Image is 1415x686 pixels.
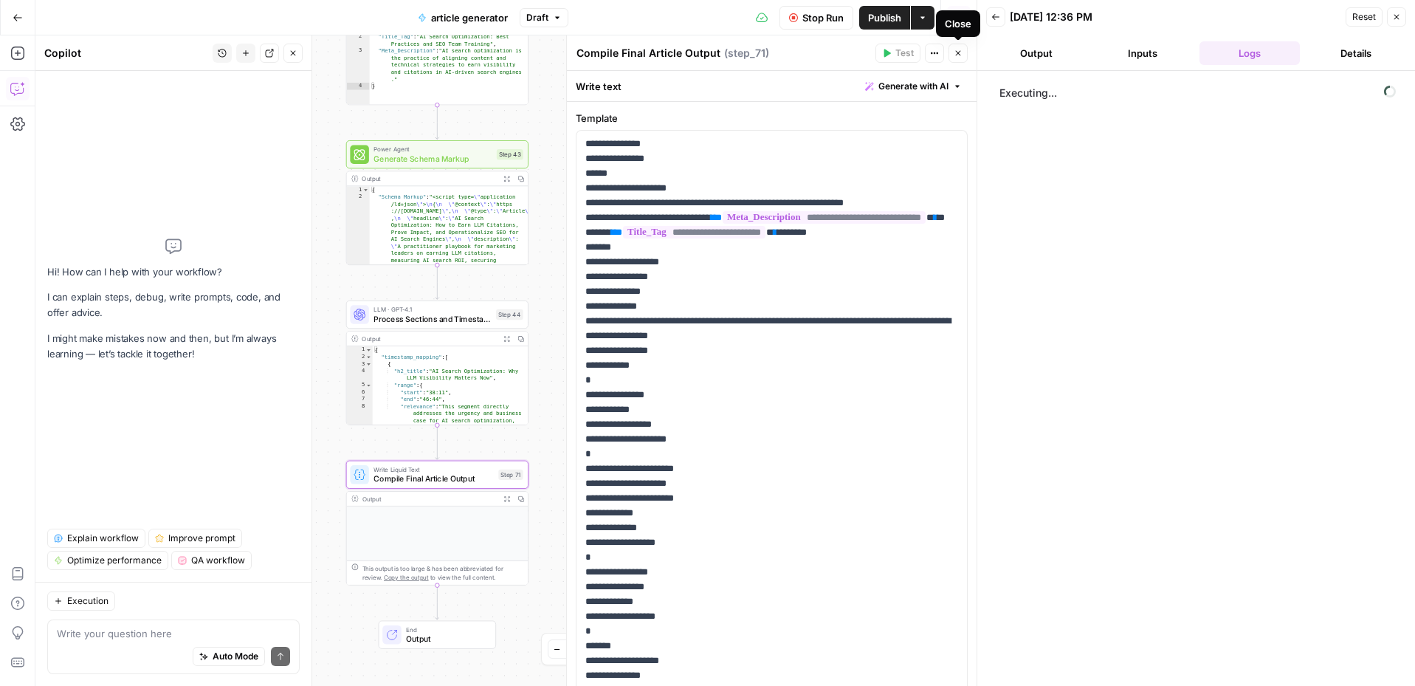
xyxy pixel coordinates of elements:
span: Copy the output [384,574,429,582]
span: Draft [526,11,548,24]
button: Test [875,44,920,63]
span: Toggle code folding, rows 1 through 3 [362,186,369,193]
div: EndOutput [346,620,529,648]
span: Compile Final Article Output [373,473,494,484]
span: Generate Schema Markup [373,153,492,165]
button: Generate with AI [859,77,968,96]
label: Template [576,111,968,126]
div: Close [945,16,971,31]
div: Copilot [44,46,208,61]
span: Execution [67,594,109,608]
span: Improve prompt [168,532,235,545]
div: 3 [347,47,370,83]
span: Executing... [995,81,1400,105]
button: Publish [859,6,910,30]
button: Details [1306,41,1406,65]
button: Output [986,41,1087,65]
div: 2 [347,33,370,47]
span: End [406,625,486,634]
div: Output [362,334,496,343]
div: 7 [347,396,373,403]
button: Execution [47,591,115,611]
p: I can explain steps, debug, write prompts, code, and offer advice. [47,289,300,320]
div: 3 [347,360,373,368]
span: Publish [868,10,901,25]
p: I might make mistakes now and then, but I’m always learning — let’s tackle it together! [47,331,300,362]
button: Draft [520,8,568,27]
button: Explain workflow [47,529,145,548]
div: Write Liquid TextCompile Final Article OutputStep 71OutputThis output is too large & has been abb... [346,461,529,586]
g: Edge from step_71 to end [435,586,439,620]
span: Explain workflow [67,532,139,545]
button: QA workflow [171,551,252,570]
button: Improve prompt [148,529,242,548]
span: article generator [431,10,508,25]
div: Power AgentGenerate Schema MarkupStep 43Output{ "Schema Markup":"<script type=\"application /ld+j... [346,140,529,265]
textarea: Compile Final Article Output [576,46,720,61]
g: Edge from step_43 to step_44 [435,265,439,299]
span: LLM · GPT-4.1 [373,304,491,314]
span: Reset [1352,10,1376,24]
span: Toggle code folding, rows 3 through 10 [365,360,372,368]
span: Toggle code folding, rows 2 through 43 [365,354,372,361]
span: QA workflow [191,554,245,567]
div: 2 [347,354,373,361]
div: Output [362,174,496,183]
span: Generate with AI [878,80,949,93]
g: Edge from step_44 to step_71 [435,425,439,459]
span: Output [406,633,486,645]
div: 1 [347,186,370,193]
div: Write text [567,71,977,101]
div: Step 71 [498,470,523,480]
div: 2 [347,193,370,328]
span: Optimize performance [67,554,162,567]
button: Auto Mode [193,647,265,666]
span: Toggle code folding, rows 5 through 9 [365,382,372,389]
button: Logs [1199,41,1300,65]
p: Hi! How can I help with your workflow? [47,264,300,280]
button: article generator [409,6,517,30]
span: Power Agent [373,145,492,154]
button: Reset [1346,7,1383,27]
span: Test [895,47,914,60]
button: Inputs [1092,41,1193,65]
span: Stop Run [802,10,844,25]
button: Stop Run [779,6,853,30]
g: Edge from step_24 to step_43 [435,105,439,139]
span: Toggle code folding, rows 1 through 44 [365,346,372,354]
div: 5 [347,382,373,389]
span: Auto Mode [213,650,258,663]
div: Output [362,494,496,504]
div: This output is too large & has been abbreviated for review. to view the full content. [362,563,523,583]
div: Step 44 [496,309,523,320]
div: 8 [347,403,373,524]
div: 4 [347,83,370,90]
span: Process Sections and Timestamps [373,313,491,325]
span: ( step_71 ) [724,46,769,61]
div: 4 [347,368,373,382]
span: Write Liquid Text [373,464,494,474]
div: 1 [347,346,373,354]
div: 6 [347,388,373,396]
button: Optimize performance [47,551,168,570]
div: LLM · GPT-4.1Process Sections and TimestampsStep 44Output{ "timestamp_mapping":[ { "h2_title":"AI... [346,301,529,425]
div: Step 43 [497,149,523,160]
